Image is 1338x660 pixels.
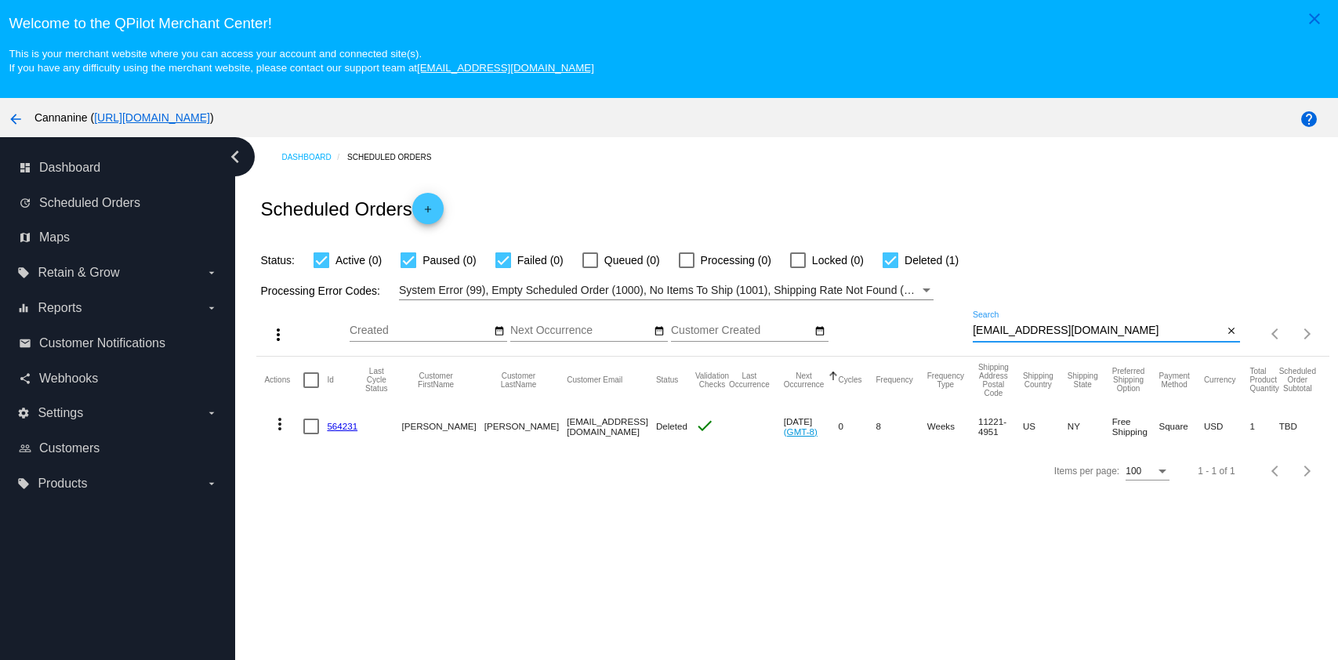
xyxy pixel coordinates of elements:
[1204,375,1236,385] button: Change sorting for CurrencyIso
[484,372,553,389] button: Change sorting for CustomerLastName
[701,251,771,270] span: Processing (0)
[567,375,622,385] button: Change sorting for CustomerEmail
[9,48,593,74] small: This is your merchant website where you can access your account and connected site(s). If you hav...
[876,404,926,449] mat-cell: 8
[94,111,210,124] a: [URL][DOMAIN_NAME]
[417,62,594,74] a: [EMAIL_ADDRESS][DOMAIN_NAME]
[327,421,357,431] a: 564231
[19,436,218,461] a: people_outline Customers
[260,254,295,267] span: Status:
[1249,357,1278,404] mat-header-cell: Total Product Quantity
[604,251,660,270] span: Queued (0)
[905,251,959,270] span: Deleted (1)
[1054,466,1119,477] div: Items per page:
[784,372,825,389] button: Change sorting for NextOccurrenceUtc
[399,281,934,300] mat-select: Filter by Processing Error Codes
[17,302,30,314] i: equalizer
[19,225,218,250] a: map Maps
[1224,323,1240,339] button: Clear
[978,363,1009,397] button: Change sorting for ShippingPostcode
[517,251,564,270] span: Failed (0)
[1279,367,1316,393] button: Change sorting for Subtotal
[38,301,82,315] span: Reports
[1159,404,1203,449] mat-cell: Square
[401,404,484,449] mat-cell: [PERSON_NAME]
[335,251,382,270] span: Active (0)
[1260,455,1292,487] button: Previous page
[1300,110,1318,129] mat-icon: help
[1249,404,1278,449] mat-cell: 1
[695,416,714,435] mat-icon: check
[1292,455,1323,487] button: Next page
[973,325,1224,337] input: Search
[205,302,218,314] i: arrow_drop_down
[223,144,248,169] i: chevron_left
[1279,404,1330,449] mat-cell: TBD
[422,251,476,270] span: Paused (0)
[19,331,218,356] a: email Customer Notifications
[838,375,861,385] button: Change sorting for Cycles
[784,404,839,449] mat-cell: [DATE]
[656,375,678,385] button: Change sorting for Status
[510,325,651,337] input: Next Occurrence
[19,161,31,174] i: dashboard
[927,372,964,389] button: Change sorting for FrequencyType
[38,477,87,491] span: Products
[1068,372,1098,389] button: Change sorting for ShippingState
[671,325,812,337] input: Customer Created
[656,421,687,431] span: Deleted
[1204,404,1250,449] mat-cell: USD
[39,441,100,455] span: Customers
[494,325,505,338] mat-icon: date_range
[39,336,165,350] span: Customer Notifications
[1292,318,1323,350] button: Next page
[1112,404,1159,449] mat-cell: Free Shipping
[812,251,864,270] span: Locked (0)
[1260,318,1292,350] button: Previous page
[9,15,1329,32] h3: Welcome to the QPilot Merchant Center!
[39,372,98,386] span: Webhooks
[38,406,83,420] span: Settings
[19,231,31,244] i: map
[34,111,214,124] span: Cannanine ( )
[365,367,387,393] button: Change sorting for LastProcessingCycleId
[484,404,567,449] mat-cell: [PERSON_NAME]
[1023,372,1053,389] button: Change sorting for ShippingCountry
[1198,466,1235,477] div: 1 - 1 of 1
[729,372,770,389] button: Change sorting for LastOccurrenceUtc
[19,190,218,216] a: update Scheduled Orders
[19,337,31,350] i: email
[205,477,218,490] i: arrow_drop_down
[281,145,347,169] a: Dashboard
[6,110,25,129] mat-icon: arrow_back
[1126,466,1141,477] span: 100
[350,325,491,337] input: Created
[347,145,445,169] a: Scheduled Orders
[567,404,656,449] mat-cell: [EMAIL_ADDRESS][DOMAIN_NAME]
[327,375,333,385] button: Change sorting for Id
[838,404,876,449] mat-cell: 0
[1159,372,1189,389] button: Change sorting for PaymentMethod.Type
[1023,404,1068,449] mat-cell: US
[39,196,140,210] span: Scheduled Orders
[17,477,30,490] i: local_offer
[927,404,978,449] mat-cell: Weeks
[264,357,303,404] mat-header-cell: Actions
[19,366,218,391] a: share Webhooks
[19,372,31,385] i: share
[19,442,31,455] i: people_outline
[695,357,729,404] mat-header-cell: Validation Checks
[205,407,218,419] i: arrow_drop_down
[17,407,30,419] i: settings
[205,267,218,279] i: arrow_drop_down
[1068,404,1112,449] mat-cell: NY
[876,375,912,385] button: Change sorting for Frequency
[260,193,443,224] h2: Scheduled Orders
[1226,325,1237,338] mat-icon: close
[19,155,218,180] a: dashboard Dashboard
[19,197,31,209] i: update
[1126,466,1169,477] mat-select: Items per page:
[1305,9,1324,28] mat-icon: close
[38,266,119,280] span: Retain & Grow
[269,325,288,344] mat-icon: more_vert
